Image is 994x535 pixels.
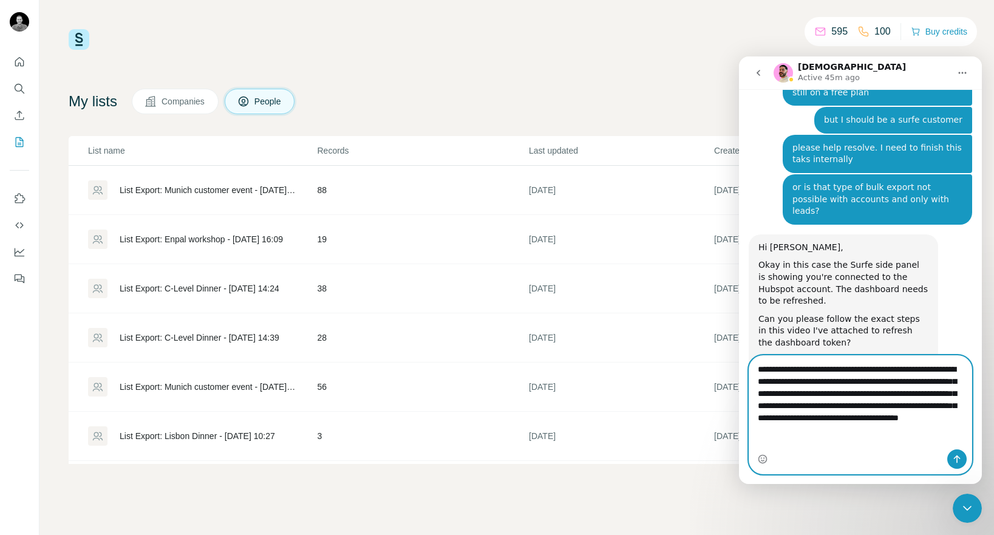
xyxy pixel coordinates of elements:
[529,145,713,157] p: Last updated
[10,241,29,263] button: Dashboard
[162,95,206,107] span: Companies
[528,264,713,313] td: [DATE]
[316,215,528,264] td: 19
[120,332,279,344] div: List Export: C-Level Dinner - [DATE] 14:39
[528,313,713,363] td: [DATE]
[10,78,29,100] button: Search
[528,215,713,264] td: [DATE]
[120,184,296,196] div: List Export: Munich customer event - [DATE] 15:11
[10,12,29,32] img: Avatar
[316,264,528,313] td: 38
[874,24,891,39] p: 100
[739,56,982,484] iframe: Intercom live chat
[713,313,899,363] td: [DATE]
[120,381,296,393] div: List Export: Munich customer event - [DATE] 15:35
[10,104,29,126] button: Enrich CSV
[316,363,528,412] td: 56
[713,412,899,461] td: [DATE]
[713,264,899,313] td: [DATE]
[10,51,29,73] button: Quick start
[831,24,848,39] p: 595
[88,145,316,157] p: List name
[713,166,899,215] td: [DATE]
[713,461,899,510] td: [DATE]
[316,461,528,510] td: 25
[528,412,713,461] td: [DATE]
[69,92,117,111] h4: My lists
[10,188,29,210] button: Use Surfe on LinkedIn
[120,233,283,245] div: List Export: Enpal workshop - [DATE] 16:09
[911,23,967,40] button: Buy credits
[528,166,713,215] td: [DATE]
[316,166,528,215] td: 88
[10,131,29,153] button: My lists
[10,268,29,290] button: Feedback
[254,95,282,107] span: People
[713,363,899,412] td: [DATE]
[120,282,279,295] div: List Export: C-Level Dinner - [DATE] 14:24
[953,494,982,523] iframe: Intercom live chat
[316,412,528,461] td: 3
[528,363,713,412] td: [DATE]
[317,145,528,157] p: Records
[714,145,898,157] p: Created at
[713,215,899,264] td: [DATE]
[10,214,29,236] button: Use Surfe API
[316,313,528,363] td: 28
[69,29,89,50] img: Surfe Logo
[120,430,275,442] div: List Export: Lisbon Dinner - [DATE] 10:27
[528,461,713,510] td: [DATE]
